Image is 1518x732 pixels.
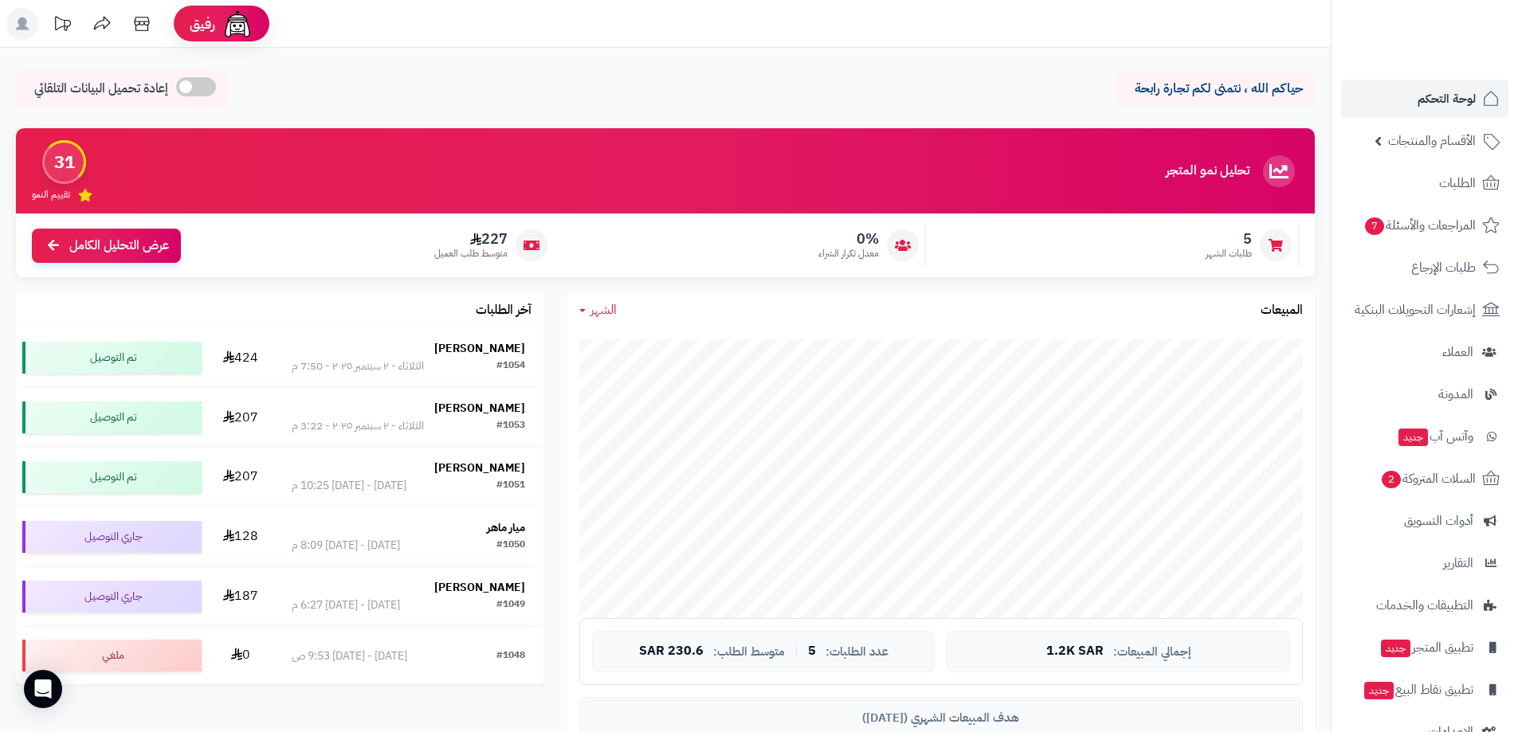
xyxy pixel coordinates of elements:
[208,448,273,507] td: 207
[592,710,1290,726] div: هدف المبيعات الشهري ([DATE])
[434,400,525,417] strong: [PERSON_NAME]
[639,644,704,659] span: 230.6 SAR
[476,303,531,318] h3: آخر الطلبات
[496,538,525,554] div: #1050
[434,230,508,248] span: 227
[496,358,525,374] div: #1054
[222,8,253,40] img: ai-face.png
[1388,130,1476,152] span: الأقسام والمنتجات
[1341,291,1508,329] a: إشعارات التحويلات البنكية
[24,670,62,708] div: Open Intercom Messenger
[496,597,525,613] div: #1049
[1355,299,1476,321] span: إشعارات التحويلات البنكية
[1404,510,1473,532] span: أدوات التسويق
[496,418,525,434] div: #1053
[1341,586,1508,624] a: التطبيقات والخدمات
[1341,333,1508,371] a: العملاء
[496,648,525,664] div: #1048
[1341,164,1508,202] a: الطلبات
[713,645,785,659] span: متوسط الطلب:
[1341,417,1508,456] a: وآتس آبجديد
[1363,679,1473,701] span: تطبيق نقاط البيع
[22,640,202,671] div: ملغي
[1113,645,1191,659] span: إجمالي المبيعات:
[1341,206,1508,245] a: المراجعات والأسئلة7
[208,507,273,566] td: 128
[208,328,273,387] td: 424
[434,460,525,476] strong: [PERSON_NAME]
[434,579,525,596] strong: [PERSON_NAME]
[1380,468,1476,490] span: السلات المتروكة
[434,340,525,357] strong: [PERSON_NAME]
[22,401,202,433] div: تم التوصيل
[1365,217,1384,235] span: 7
[1206,230,1252,248] span: 5
[818,247,879,260] span: معدل تكرار الشراء
[590,300,617,319] span: الشهر
[1261,303,1303,318] h3: المبيعات
[1363,214,1476,237] span: المراجعات والأسئلة
[292,478,406,494] div: [DATE] - [DATE] 10:25 م
[1443,552,1473,574] span: التقارير
[1382,471,1401,488] span: 2
[42,8,82,44] a: تحديثات المنصة
[1381,640,1410,657] span: جديد
[1364,682,1394,699] span: جديد
[808,644,816,659] span: 5
[1439,172,1476,194] span: الطلبات
[487,519,525,536] strong: ميار ماهر
[292,358,424,374] div: الثلاثاء - ٢ سبتمبر ٢٠٢٥ - 7:50 م
[1379,636,1473,659] span: تطبيق المتجر
[1341,460,1508,498] a: السلات المتروكة2
[1411,256,1476,279] span: طلبات الإرجاع
[496,478,525,494] div: #1051
[434,247,508,260] span: متوسط طلب العميل
[826,645,888,659] span: عدد الطلبات:
[1341,671,1508,709] a: تطبيق نقاط البيعجديد
[34,80,168,98] span: إعادة تحميل البيانات التلقائي
[22,521,202,553] div: جاري التوصيل
[1341,544,1508,582] a: التقارير
[32,188,70,202] span: تقييم النمو
[1166,164,1249,178] h3: تحليل نمو المتجر
[579,301,617,319] a: الشهر
[1397,425,1473,448] span: وآتس آب
[1341,502,1508,540] a: أدوات التسويق
[1341,628,1508,667] a: تطبيق المتجرجديد
[32,229,181,263] a: عرض التحليل الكامل
[22,581,202,613] div: جاري التوصيل
[1046,644,1104,659] span: 1.2K SAR
[1442,341,1473,363] span: العملاء
[794,645,798,657] span: |
[292,418,424,434] div: الثلاثاء - ٢ سبتمبر ٢٠٢٥ - 3:22 م
[22,461,202,493] div: تم التوصيل
[292,597,400,613] div: [DATE] - [DATE] 6:27 م
[1410,43,1503,76] img: logo-2.png
[1438,383,1473,405] span: المدونة
[190,14,215,33] span: رفيق
[1418,88,1476,110] span: لوحة التحكم
[208,627,273,684] td: 0
[1128,80,1303,98] p: حياكم الله ، نتمنى لكم تجارة رابحة
[292,538,400,554] div: [DATE] - [DATE] 8:09 م
[1206,247,1252,260] span: طلبات الشهر
[1398,429,1428,446] span: جديد
[1341,375,1508,413] a: المدونة
[208,567,273,626] td: 187
[1341,249,1508,287] a: طلبات الإرجاع
[22,342,202,374] div: تم التوصيل
[208,388,273,447] td: 207
[1376,594,1473,617] span: التطبيقات والخدمات
[1341,80,1508,118] a: لوحة التحكم
[69,237,169,255] span: عرض التحليل الكامل
[818,230,879,248] span: 0%
[292,648,407,664] div: [DATE] - [DATE] 9:53 ص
